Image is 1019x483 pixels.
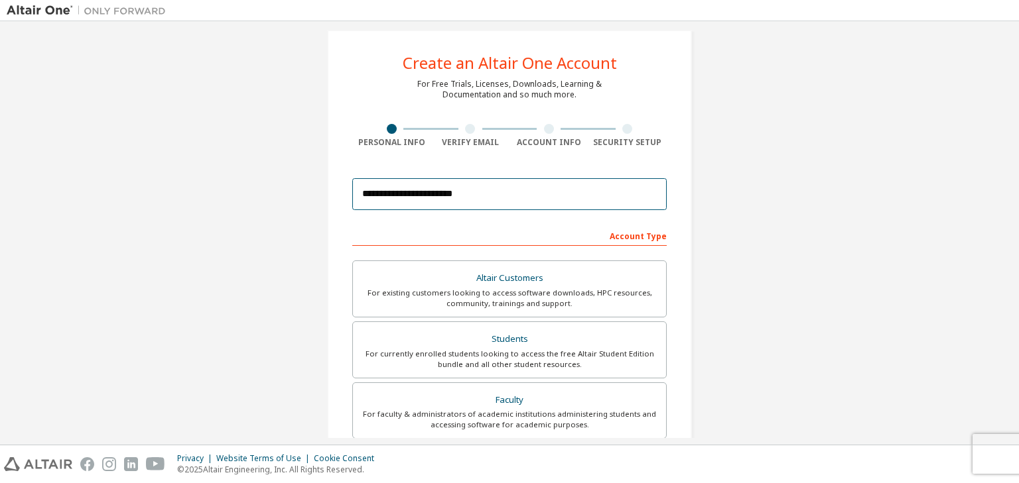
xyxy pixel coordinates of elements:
[80,457,94,471] img: facebook.svg
[7,4,172,17] img: Altair One
[4,457,72,471] img: altair_logo.svg
[177,453,216,464] div: Privacy
[361,330,658,349] div: Students
[361,269,658,288] div: Altair Customers
[588,137,667,148] div: Security Setup
[361,349,658,370] div: For currently enrolled students looking to access the free Altair Student Edition bundle and all ...
[146,457,165,471] img: youtube.svg
[352,225,667,246] div: Account Type
[361,409,658,430] div: For faculty & administrators of academic institutions administering students and accessing softwa...
[124,457,138,471] img: linkedin.svg
[431,137,510,148] div: Verify Email
[177,464,382,475] p: © 2025 Altair Engineering, Inc. All Rights Reserved.
[102,457,116,471] img: instagram.svg
[352,137,431,148] div: Personal Info
[509,137,588,148] div: Account Info
[314,453,382,464] div: Cookie Consent
[216,453,314,464] div: Website Terms of Use
[361,288,658,309] div: For existing customers looking to access software downloads, HPC resources, community, trainings ...
[361,391,658,409] div: Faculty
[417,79,602,100] div: For Free Trials, Licenses, Downloads, Learning & Documentation and so much more.
[403,55,617,71] div: Create an Altair One Account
